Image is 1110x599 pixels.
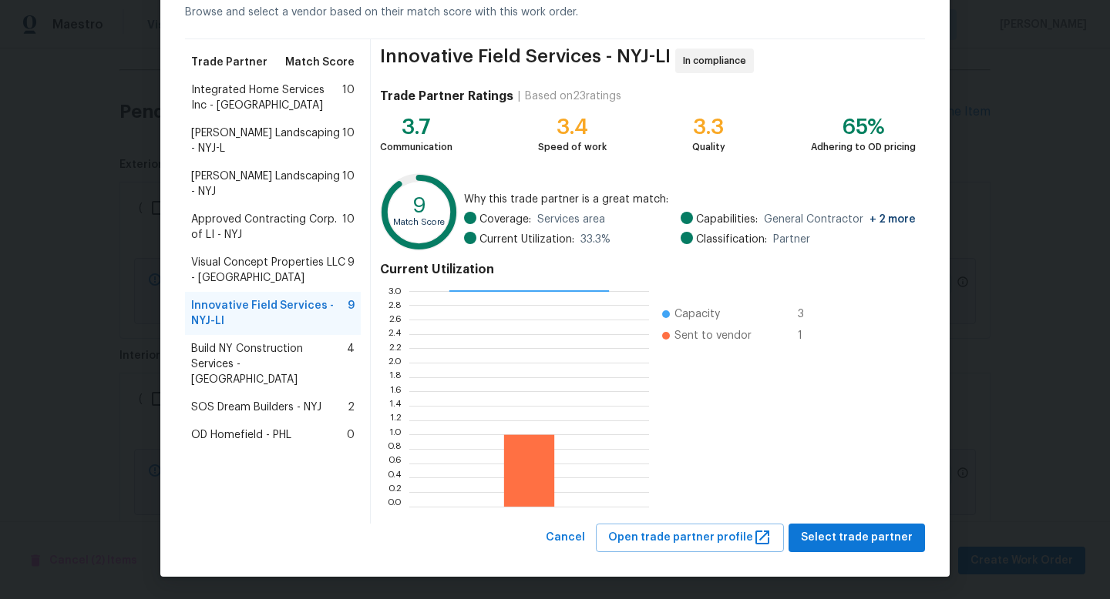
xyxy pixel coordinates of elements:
[479,212,531,227] span: Coverage:
[674,306,720,322] span: Capacity
[513,89,525,104] div: |
[191,400,321,415] span: SOS Dream Builders - NYJ
[390,387,402,396] text: 1.6
[464,192,916,207] span: Why this trade partner is a great match:
[388,358,402,367] text: 2.0
[538,139,607,155] div: Speed of work
[191,255,348,286] span: Visual Concept Properties LLC - [GEOGRAPHIC_DATA]
[764,212,916,227] span: General Contractor
[692,119,725,135] div: 3.3
[773,232,810,247] span: Partner
[191,125,342,156] span: [PERSON_NAME] Landscaping - NYJ-L
[388,487,402,497] text: 0.2
[388,343,402,353] text: 2.2
[347,341,355,387] span: 4
[380,139,452,155] div: Communication
[388,330,402,339] text: 2.4
[388,459,402,468] text: 0.6
[479,232,574,247] span: Current Utilization:
[388,315,402,324] text: 2.6
[387,502,402,511] text: 0.0
[191,82,342,113] span: Integrated Home Services Inc - [GEOGRAPHIC_DATA]
[683,53,752,69] span: In compliance
[596,524,784,552] button: Open trade partner profile
[191,212,342,243] span: Approved Contracting Corp. of LI - NYJ
[380,262,916,277] h4: Current Utilization
[389,373,402,382] text: 1.8
[191,298,348,329] span: Innovative Field Services - NYJ-LI
[811,119,916,135] div: 65%
[380,89,513,104] h4: Trade Partner Ratings
[389,401,402,410] text: 1.4
[348,298,355,329] span: 9
[801,528,913,547] span: Select trade partner
[696,212,758,227] span: Capabilities:
[380,119,452,135] div: 3.7
[696,232,767,247] span: Classification:
[869,214,916,225] span: + 2 more
[348,255,355,286] span: 9
[342,125,355,156] span: 10
[191,341,347,387] span: Build NY Construction Services - [GEOGRAPHIC_DATA]
[342,82,355,113] span: 10
[389,430,402,439] text: 1.0
[388,300,402,310] text: 2.8
[388,286,402,296] text: 3.0
[608,528,772,547] span: Open trade partner profile
[191,427,291,443] span: OD Homefield - PHL
[191,55,267,70] span: Trade Partner
[393,218,445,226] text: Match Score
[390,416,402,425] text: 1.2
[525,89,621,104] div: Based on 23 ratings
[387,444,402,453] text: 0.8
[412,195,426,216] text: 9
[798,328,822,343] span: 1
[342,212,355,243] span: 10
[540,524,591,552] button: Cancel
[537,212,605,227] span: Services area
[387,473,402,482] text: 0.4
[798,306,822,322] span: 3
[191,169,342,199] span: [PERSON_NAME] Landscaping - NYJ
[285,55,355,70] span: Match Score
[674,328,752,343] span: Sent to vendor
[811,139,916,155] div: Adhering to OD pricing
[538,119,607,135] div: 3.4
[546,528,585,547] span: Cancel
[789,524,925,552] button: Select trade partner
[380,49,671,73] span: Innovative Field Services - NYJ-LI
[348,400,355,415] span: 2
[347,427,355,443] span: 0
[580,232,610,247] span: 33.3 %
[692,139,725,155] div: Quality
[342,169,355,199] span: 10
